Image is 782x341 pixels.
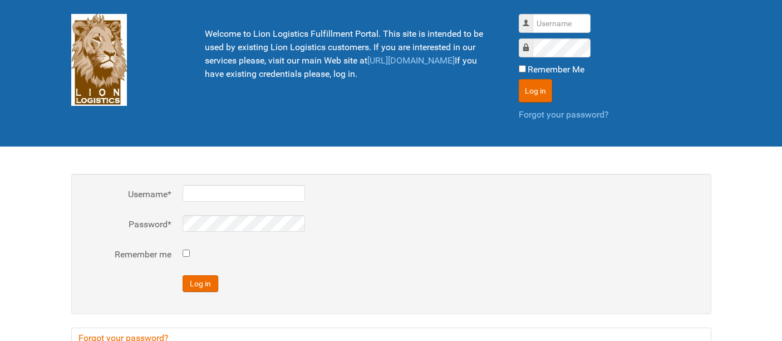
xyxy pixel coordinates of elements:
a: Forgot your password? [519,109,609,120]
button: Log in [183,275,218,292]
label: Remember me [82,248,171,261]
img: Lion Logistics [71,14,127,106]
input: Username [533,14,591,33]
a: [URL][DOMAIN_NAME] [367,55,455,66]
label: Remember Me [528,63,584,76]
a: Lion Logistics [71,54,127,65]
p: Welcome to Lion Logistics Fulfillment Portal. This site is intended to be used by existing Lion L... [205,27,491,81]
label: Username [82,188,171,201]
button: Log in [519,79,552,103]
label: Password [82,218,171,231]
